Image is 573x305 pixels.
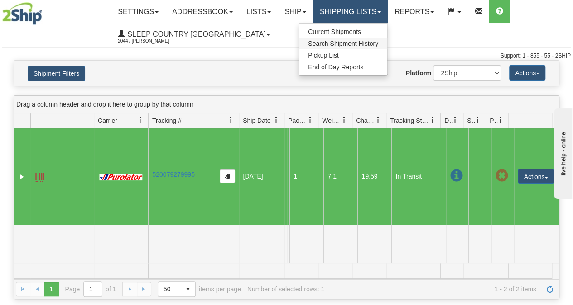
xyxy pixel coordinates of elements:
[313,0,388,23] a: Shipping lists
[2,52,571,60] div: Support: 1 - 855 - 55 - 2SHIP
[322,116,341,125] span: Weight
[470,112,486,128] a: Shipment Issues filter column settings
[158,281,241,297] span: items per page
[239,128,284,225] td: [DATE]
[303,112,318,128] a: Packages filter column settings
[111,0,165,23] a: Settings
[65,281,116,297] span: Page of 1
[388,0,441,23] a: Reports
[269,112,284,128] a: Ship Date filter column settings
[425,112,440,128] a: Tracking Status filter column settings
[299,61,387,73] a: End of Day Reports
[278,0,313,23] a: Ship
[356,116,375,125] span: Charge
[152,116,182,125] span: Tracking #
[133,112,148,128] a: Carrier filter column settings
[118,37,186,46] span: 2044 / [PERSON_NAME]
[240,0,278,23] a: Lists
[289,128,323,225] td: 1
[308,52,339,59] span: Pickup List
[220,169,235,183] button: Copy to clipboard
[337,112,352,128] a: Weight filter column settings
[84,282,102,296] input: Page 1
[2,2,42,25] img: logo2044.jpg
[493,112,508,128] a: Pickup Status filter column settings
[299,49,387,61] a: Pickup List
[35,169,44,183] a: Label
[371,112,386,128] a: Charge filter column settings
[158,281,196,297] span: Page sizes drop down
[406,68,432,77] label: Platform
[323,128,357,225] td: 7.1
[223,112,239,128] a: Tracking # filter column settings
[299,38,387,49] a: Search Shipment History
[390,116,429,125] span: Tracking Status
[308,28,361,35] span: Current Shipments
[490,116,497,125] span: Pickup Status
[331,286,536,293] span: 1 - 2 of 2 items
[152,171,194,178] a: 520079279995
[247,286,324,293] div: Number of selected rows: 1
[18,172,27,181] a: Expand
[444,116,452,125] span: Delivery Status
[308,40,378,47] span: Search Shipment History
[98,174,144,180] img: 11 - Purolator
[518,169,554,184] button: Actions
[14,96,559,113] div: grid grouping header
[181,282,195,296] span: select
[299,26,387,38] a: Current Shipments
[448,112,463,128] a: Delivery Status filter column settings
[111,23,277,46] a: Sleep Country [GEOGRAPHIC_DATA] 2044 / [PERSON_NAME]
[495,169,508,182] span: Pickup Not Assigned
[288,116,307,125] span: Packages
[165,0,240,23] a: Addressbook
[450,169,462,182] span: In Transit
[164,285,175,294] span: 50
[543,282,557,296] a: Refresh
[243,116,270,125] span: Ship Date
[125,30,265,38] span: Sleep Country [GEOGRAPHIC_DATA]
[552,106,572,198] iframe: chat widget
[284,128,287,225] td: Sleep Country [GEOGRAPHIC_DATA] Shipping department [GEOGRAPHIC_DATA] [GEOGRAPHIC_DATA] Brampton ...
[7,8,84,15] div: live help - online
[357,128,391,225] td: 19.59
[44,282,58,296] span: Page 1
[98,116,117,125] span: Carrier
[287,128,289,225] td: [PERSON_NAME] [PERSON_NAME] CA ON CHELMSFORD P0M 1L0
[308,63,363,71] span: End of Day Reports
[28,66,85,81] button: Shipment Filters
[391,128,446,225] td: In Transit
[467,116,475,125] span: Shipment Issues
[509,65,545,81] button: Actions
